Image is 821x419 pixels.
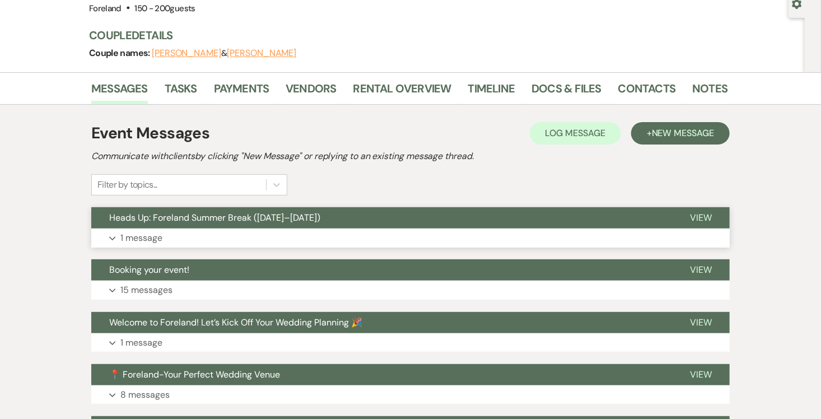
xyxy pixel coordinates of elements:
[97,178,157,192] div: Filter by topics...
[109,264,189,276] span: Booking your event!
[91,122,209,145] h1: Event Messages
[631,122,730,145] button: +New Message
[91,281,730,300] button: 15 messages
[286,80,336,104] a: Vendors
[152,49,221,58] button: [PERSON_NAME]
[91,80,148,104] a: Messages
[468,80,515,104] a: Timeline
[91,364,672,385] button: 📍 Foreland-Your Perfect Wedding Venue
[692,80,727,104] a: Notes
[672,364,730,385] button: View
[89,27,716,43] h3: Couple Details
[91,385,730,404] button: 8 messages
[109,369,280,380] span: 📍 Foreland-Your Perfect Wedding Venue
[618,80,676,104] a: Contacts
[120,388,170,402] p: 8 messages
[690,212,712,224] span: View
[652,127,714,139] span: New Message
[91,207,672,229] button: Heads Up: Foreland Summer Break ([DATE]–[DATE])
[227,49,296,58] button: [PERSON_NAME]
[531,80,601,104] a: Docs & Files
[672,259,730,281] button: View
[690,369,712,380] span: View
[91,312,672,333] button: Welcome to Foreland! Let’s Kick Off Your Wedding Planning 🎉
[214,80,269,104] a: Payments
[120,283,172,297] p: 15 messages
[91,333,730,352] button: 1 message
[545,127,605,139] span: Log Message
[91,259,672,281] button: Booking your event!
[109,316,362,328] span: Welcome to Foreland! Let’s Kick Off Your Wedding Planning 🎉
[109,212,320,224] span: Heads Up: Foreland Summer Break ([DATE]–[DATE])
[672,207,730,229] button: View
[89,47,152,59] span: Couple names:
[690,264,712,276] span: View
[91,150,730,163] h2: Communicate with clients by clicking "New Message" or replying to an existing message thread.
[152,48,296,59] span: &
[91,229,730,248] button: 1 message
[89,3,122,14] span: Foreland
[690,316,712,328] span: View
[134,3,195,14] span: 150 - 200 guests
[120,336,162,350] p: 1 message
[353,80,451,104] a: Rental Overview
[672,312,730,333] button: View
[165,80,197,104] a: Tasks
[120,231,162,245] p: 1 message
[530,122,621,145] button: Log Message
